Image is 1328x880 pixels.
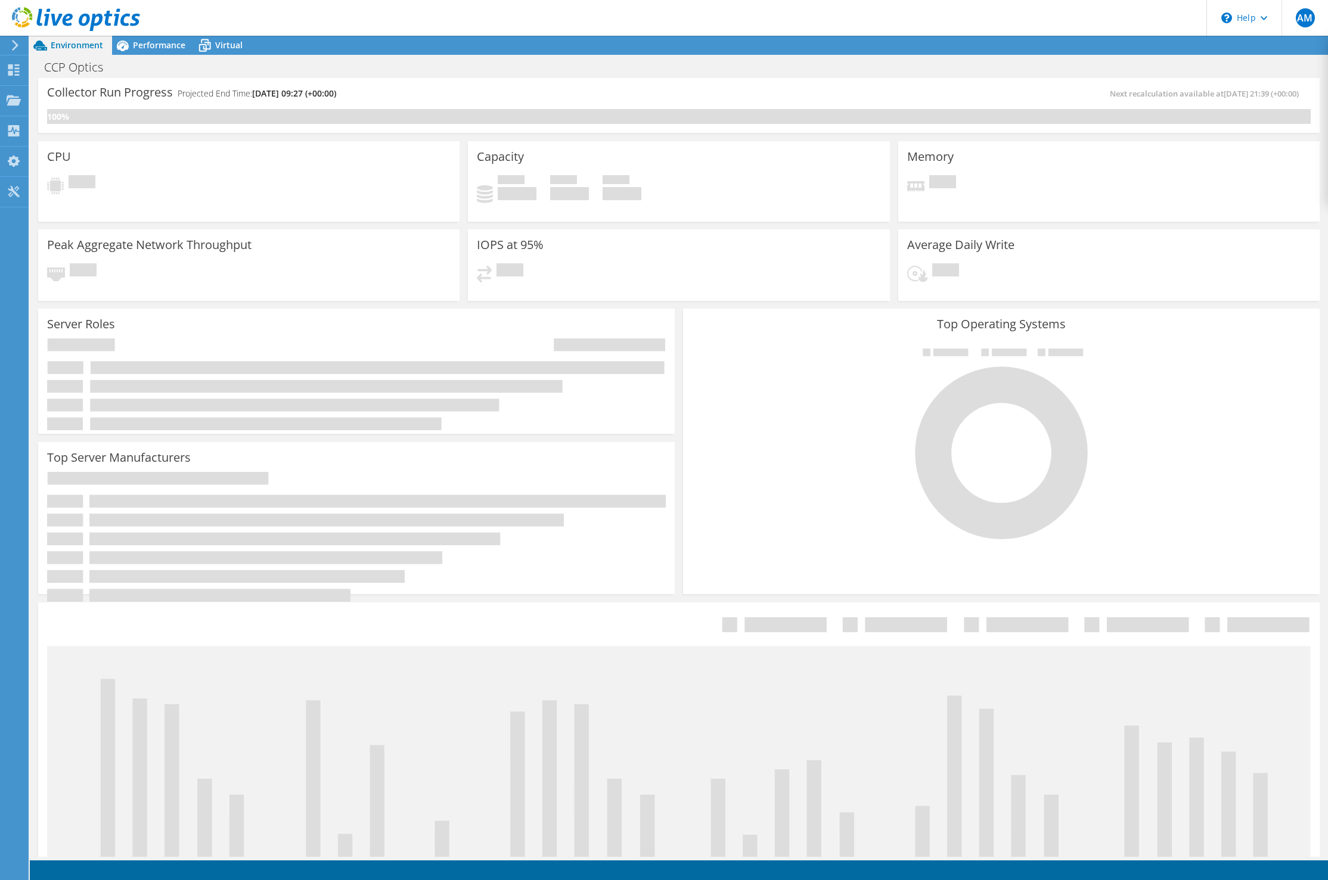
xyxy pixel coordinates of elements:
span: [DATE] 09:27 (+00:00) [252,88,336,99]
h4: 0 GiB [603,187,641,200]
span: Pending [70,263,97,279]
span: Total [603,175,629,187]
h3: Top Server Manufacturers [47,451,191,464]
span: Performance [133,39,185,51]
h3: Peak Aggregate Network Throughput [47,238,252,251]
span: Pending [497,263,523,279]
span: [DATE] 21:39 (+00:00) [1224,88,1299,99]
h3: Average Daily Write [907,238,1014,251]
span: Virtual [215,39,243,51]
h3: IOPS at 95% [477,238,544,251]
svg: \n [1221,13,1232,23]
span: Environment [51,39,103,51]
h3: Top Operating Systems [692,318,1311,331]
span: Pending [929,175,956,191]
span: Next recalculation available at [1110,88,1305,99]
h1: CCP Optics [39,61,122,74]
h4: 0 GiB [550,187,589,200]
span: Pending [69,175,95,191]
span: Used [498,175,525,187]
span: AM [1296,8,1315,27]
h3: Memory [907,150,954,163]
h3: Server Roles [47,318,115,331]
span: Pending [932,263,959,279]
h3: Capacity [477,150,524,163]
h3: CPU [47,150,71,163]
span: Free [550,175,577,187]
h4: 0 GiB [498,187,536,200]
h4: Projected End Time: [178,87,336,100]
